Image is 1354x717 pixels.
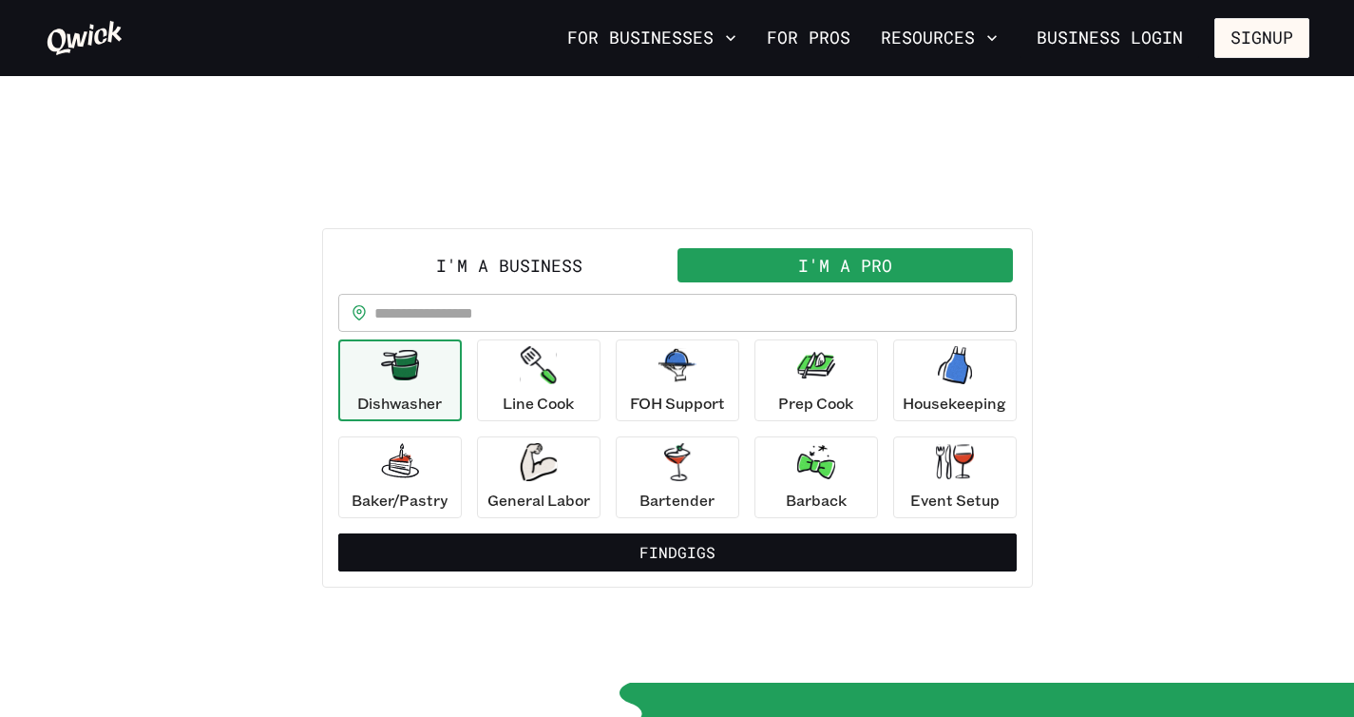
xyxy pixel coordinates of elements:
p: Housekeeping [903,392,1006,415]
p: FOH Support [630,392,725,415]
a: Business Login [1020,18,1199,58]
p: Dishwasher [357,392,442,415]
button: For Businesses [560,22,744,54]
p: Line Cook [503,392,574,415]
p: Bartender [639,489,715,512]
p: General Labor [487,489,590,512]
button: Line Cook [477,339,601,421]
button: Housekeeping [893,339,1017,421]
button: Resources [873,22,1005,54]
h2: PICK UP A SHIFT! [322,171,1033,209]
button: Prep Cook [754,339,878,421]
button: General Labor [477,436,601,518]
p: Event Setup [910,489,1000,512]
p: Prep Cook [778,392,853,415]
button: I'm a Business [342,248,677,282]
p: Baker/Pastry [352,489,448,512]
button: Baker/Pastry [338,436,462,518]
button: Bartender [616,436,739,518]
button: Dishwasher [338,339,462,421]
a: For Pros [759,22,858,54]
p: Barback [786,489,847,512]
button: Barback [754,436,878,518]
button: I'm a Pro [677,248,1013,282]
button: FindGigs [338,533,1017,572]
button: Event Setup [893,436,1017,518]
button: FOH Support [616,339,739,421]
button: Signup [1214,18,1309,58]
